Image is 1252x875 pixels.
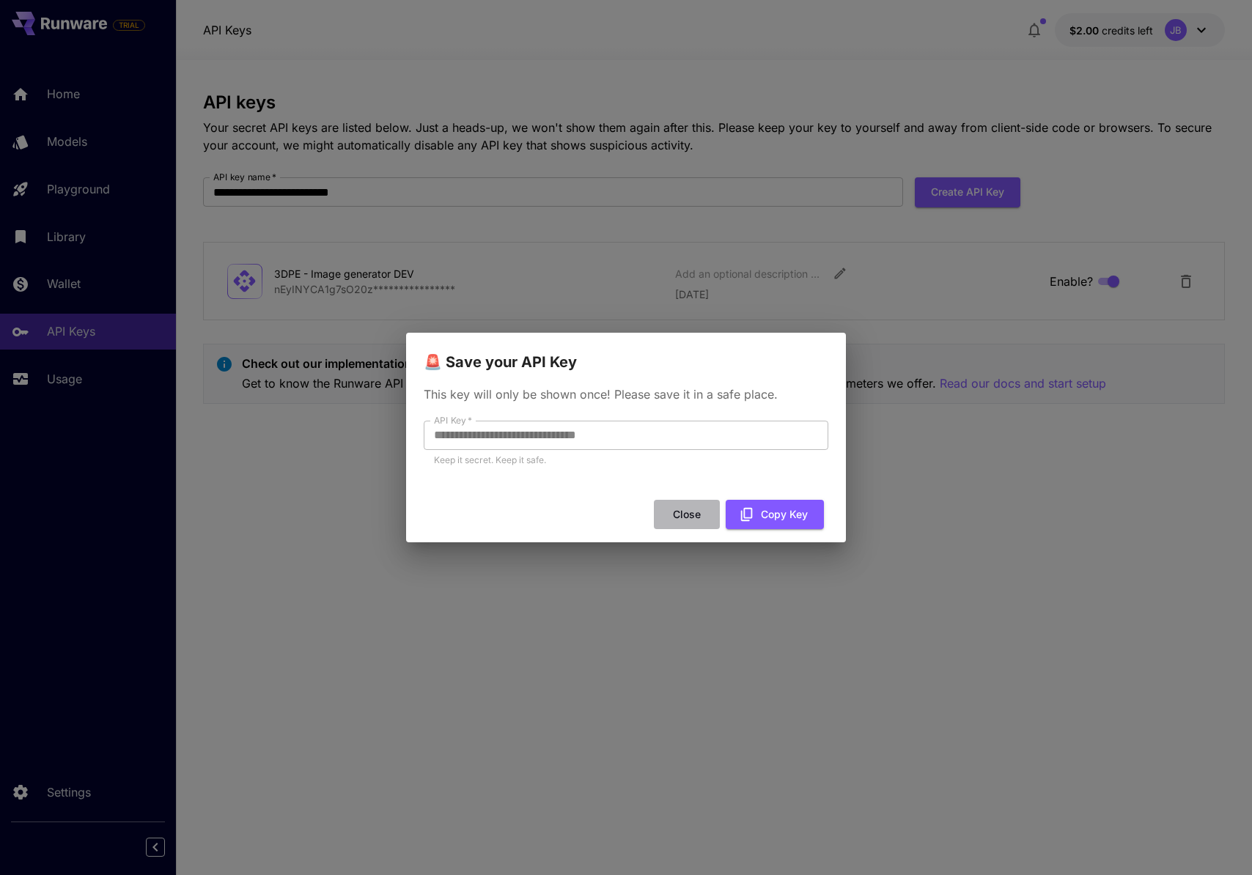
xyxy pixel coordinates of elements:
p: This key will only be shown once! Please save it in a safe place. [424,385,828,403]
button: Copy Key [726,500,824,530]
h2: 🚨 Save your API Key [406,333,846,374]
p: Keep it secret. Keep it safe. [434,453,818,468]
label: API Key [434,414,472,427]
button: Close [654,500,720,530]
